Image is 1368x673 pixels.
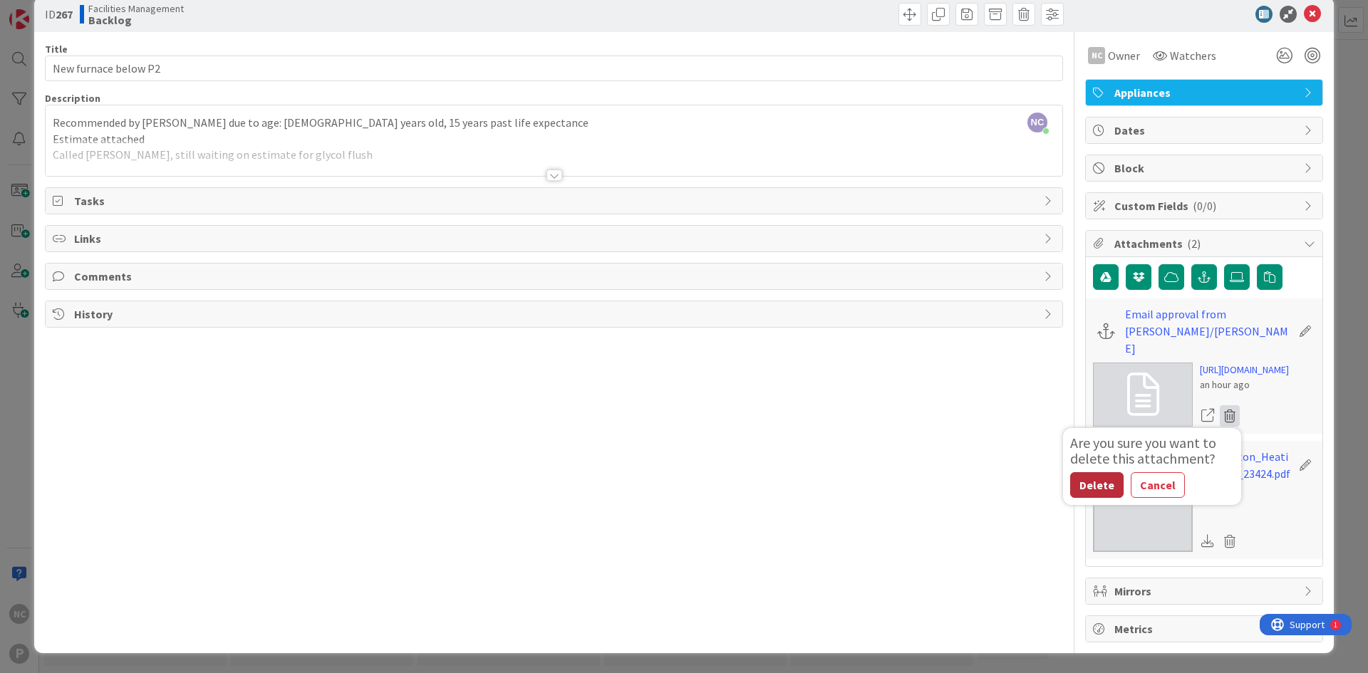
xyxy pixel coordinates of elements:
span: Metrics [1114,620,1297,637]
p: Recommended by [PERSON_NAME] due to age: [DEMOGRAPHIC_DATA] years old, 15 years past life expectance [53,115,1055,131]
b: 267 [56,7,73,21]
span: Block [1114,160,1297,177]
span: Description [45,92,100,105]
span: Links [74,230,1037,247]
span: ID [45,6,73,23]
button: Delete [1070,472,1124,498]
div: Are you sure you want to delete this attachment? [1070,435,1234,466]
span: Attachments [1114,235,1297,252]
span: ( 0/0 ) [1193,199,1216,213]
span: ( 2 ) [1187,236,1201,251]
span: Custom Fields [1114,197,1297,214]
span: Support [30,2,65,19]
b: Backlog [88,14,184,26]
span: Facilities Management [88,3,184,14]
label: Title [45,43,68,56]
input: type card name here... [45,56,1063,81]
button: Cancel [1131,472,1185,498]
span: Tasks [74,192,1037,209]
div: Download [1200,532,1216,551]
a: Email approval from [PERSON_NAME]/[PERSON_NAME] [1125,306,1291,357]
span: Owner [1108,47,1140,64]
span: Dates [1114,122,1297,139]
div: 1 [74,6,78,17]
span: NC [1027,113,1047,132]
span: Mirrors [1114,583,1297,600]
a: [URL][DOMAIN_NAME] [1200,362,1289,377]
div: an hour ago [1200,377,1289,392]
span: Appliances [1114,84,1297,101]
span: Watchers [1170,47,1216,64]
span: Comments [74,268,1037,285]
p: Estimate attached [53,131,1055,147]
a: Open [1200,407,1216,425]
div: NC [1088,47,1105,64]
span: History [74,306,1037,323]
